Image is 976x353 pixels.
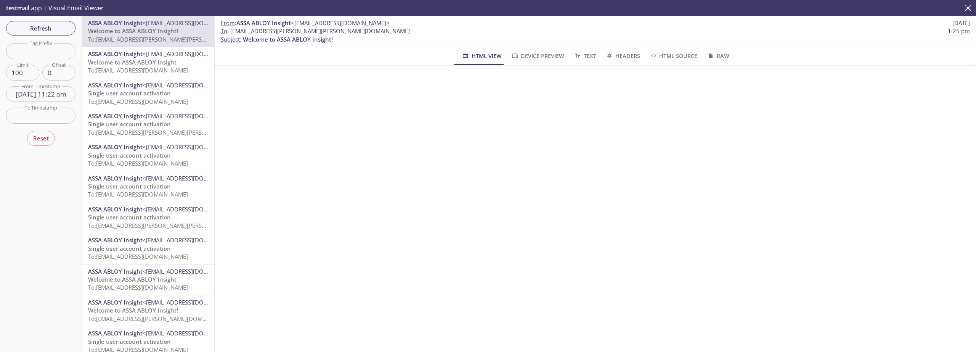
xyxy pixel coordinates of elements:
span: Single user account activation [88,152,171,159]
div: ASSA ABLOY Insight<[EMAIL_ADDRESS][DOMAIN_NAME]>Single user account activationTo:[EMAIL_ADDRESS][... [82,140,214,171]
div: ASSA ABLOY Insight<[EMAIL_ADDRESS][DOMAIN_NAME]>Single user account activationTo:[EMAIL_ADDRESS][... [82,202,214,233]
span: <[EMAIL_ADDRESS][DOMAIN_NAME]> [143,329,241,337]
div: ASSA ABLOY Insight<[EMAIL_ADDRESS][DOMAIN_NAME]>Single user account activationTo:[EMAIL_ADDRESS][... [82,171,214,202]
span: Single user account activation [88,213,171,221]
span: ASSA ABLOY Insight [88,19,143,27]
div: ASSA ABLOY Insight<[EMAIL_ADDRESS][DOMAIN_NAME]>Welcome to ASSA ABLOY InsightTo:[EMAIL_ADDRESS][D... [82,264,214,295]
span: Single user account activation [88,89,171,97]
span: ASSA ABLOY Insight [88,329,143,337]
span: ASSA ABLOY Insight [88,50,143,58]
span: ASSA ABLOY Insight [88,268,143,275]
span: From [221,19,235,27]
span: Subject [221,35,240,43]
span: To: [EMAIL_ADDRESS][DOMAIN_NAME] [88,190,188,198]
button: Reset [27,131,55,145]
span: ASSA ABLOY Insight [88,81,143,89]
span: Text [573,51,596,61]
div: ASSA ABLOY Insight<[EMAIL_ADDRESS][DOMAIN_NAME]>Welcome to ASSA ABLOY Insight!To:[EMAIL_ADDRESS][... [82,16,214,47]
span: 1:25 pm [948,27,970,35]
span: To: [EMAIL_ADDRESS][PERSON_NAME][PERSON_NAME][DOMAIN_NAME] [88,222,276,229]
span: Single user account activation [88,338,171,345]
span: testmail [6,4,29,12]
span: Welcome to ASSA ABLOY Insight [88,58,177,66]
span: <[EMAIL_ADDRESS][DOMAIN_NAME]> [143,298,241,306]
div: ASSA ABLOY Insight<[EMAIL_ADDRESS][DOMAIN_NAME]>Single user account activationTo:[EMAIL_ADDRESS][... [82,233,214,264]
span: To [221,27,227,35]
span: To: [EMAIL_ADDRESS][PERSON_NAME][PERSON_NAME][DOMAIN_NAME] [88,35,276,43]
span: Welcome to ASSA ABLOY Insight! [88,27,178,35]
span: Welcome to ASSA ABLOY Insight! [88,306,178,314]
span: Headers [605,51,640,61]
span: Refresh [12,23,69,33]
span: Welcome to ASSA ABLOY Insight [88,276,177,283]
button: Refresh [6,21,75,35]
span: Single user account activation [88,245,171,252]
span: Raw [706,51,729,61]
span: To: [EMAIL_ADDRESS][DOMAIN_NAME] [88,284,188,291]
span: ASSA ABLOY Insight [88,298,143,306]
span: Reset [33,133,49,143]
span: ASSA ABLOY Insight [88,174,143,182]
div: ASSA ABLOY Insight<[EMAIL_ADDRESS][DOMAIN_NAME]>Welcome to ASSA ABLOY Insight!To:[EMAIL_ADDRESS][... [82,295,214,326]
span: <[EMAIL_ADDRESS][DOMAIN_NAME]> [143,174,241,182]
span: <[EMAIL_ADDRESS][DOMAIN_NAME]> [291,19,390,27]
span: <[EMAIL_ADDRESS][DOMAIN_NAME]> [143,143,241,151]
span: [DATE] [952,19,970,27]
div: ASSA ABLOY Insight<[EMAIL_ADDRESS][DOMAIN_NAME]>Single user account activationTo:[EMAIL_ADDRESS][... [82,78,214,109]
span: <[EMAIL_ADDRESS][DOMAIN_NAME]> [143,81,241,89]
span: To: [EMAIL_ADDRESS][PERSON_NAME][PERSON_NAME][DOMAIN_NAME] [88,129,276,136]
span: To: [EMAIL_ADDRESS][PERSON_NAME][DOMAIN_NAME] [88,315,232,322]
span: ASSA ABLOY Insight [236,19,291,27]
span: <[EMAIL_ADDRESS][DOMAIN_NAME]> [143,205,241,213]
span: <[EMAIL_ADDRESS][DOMAIN_NAME]> [143,50,241,58]
span: To: [EMAIL_ADDRESS][DOMAIN_NAME] [88,160,188,167]
span: Single user account activation [88,120,171,128]
span: <[EMAIL_ADDRESS][DOMAIN_NAME]> [143,19,241,27]
div: ASSA ABLOY Insight<[EMAIL_ADDRESS][DOMAIN_NAME]>Single user account activationTo:[EMAIL_ADDRESS][... [82,109,214,140]
span: Single user account activation [88,182,171,190]
span: Welcome to ASSA ABLOY Insight! [243,35,333,43]
span: <[EMAIL_ADDRESS][DOMAIN_NAME]> [143,236,241,244]
span: : [EMAIL_ADDRESS][PERSON_NAME][PERSON_NAME][DOMAIN_NAME] [221,27,410,35]
span: To: [EMAIL_ADDRESS][DOMAIN_NAME] [88,66,188,74]
span: <[EMAIL_ADDRESS][DOMAIN_NAME]> [143,112,241,120]
span: To: [EMAIL_ADDRESS][DOMAIN_NAME] [88,253,188,260]
span: ASSA ABLOY Insight [88,205,143,213]
span: ASSA ABLOY Insight [88,143,143,151]
span: To: [EMAIL_ADDRESS][DOMAIN_NAME] [88,98,188,105]
span: Device Preview [511,51,564,61]
p: : [221,27,970,44]
span: ASSA ABLOY Insight [88,112,143,120]
span: ASSA ABLOY Insight [88,236,143,244]
span: HTML View [461,51,501,61]
span: HTML Source [649,51,697,61]
div: ASSA ABLOY Insight<[EMAIL_ADDRESS][DOMAIN_NAME]>Welcome to ASSA ABLOY InsightTo:[EMAIL_ADDRESS][D... [82,47,214,77]
span: <[EMAIL_ADDRESS][DOMAIN_NAME]> [143,268,241,275]
span: : [221,19,390,27]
